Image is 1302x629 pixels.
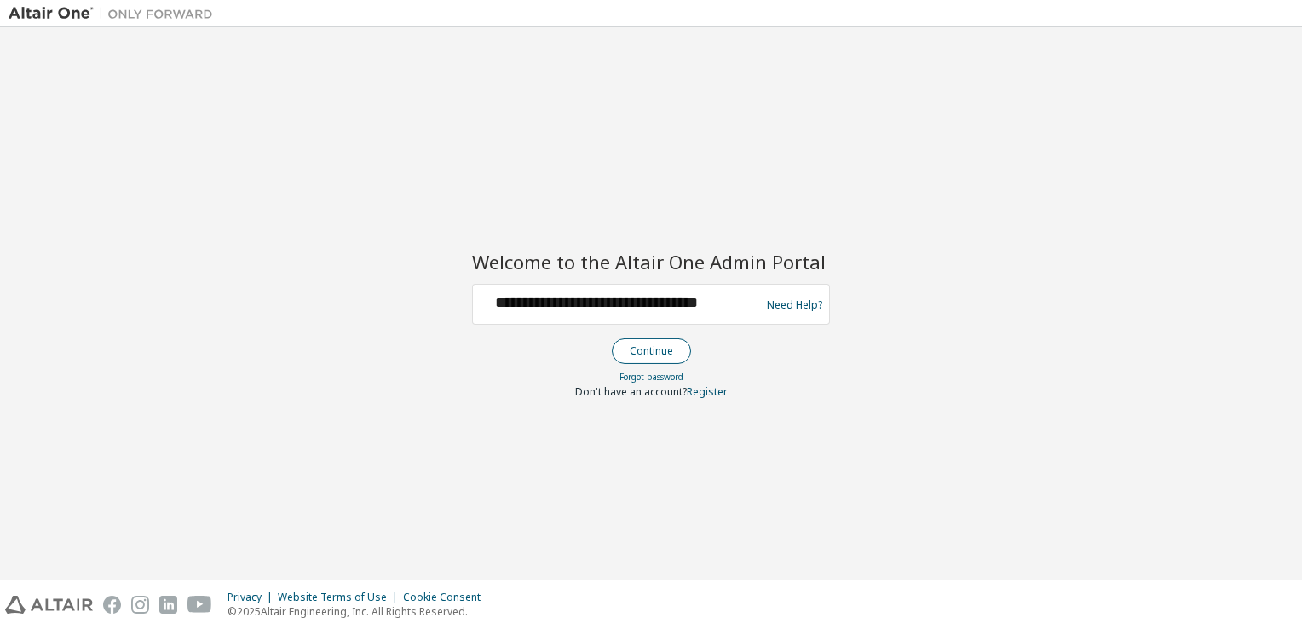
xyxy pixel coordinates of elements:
img: instagram.svg [131,596,149,614]
a: Need Help? [767,304,822,305]
a: Forgot password [619,371,683,383]
div: Privacy [228,591,278,604]
p: © 2025 Altair Engineering, Inc. All Rights Reserved. [228,604,491,619]
img: facebook.svg [103,596,121,614]
div: Website Terms of Use [278,591,403,604]
h2: Welcome to the Altair One Admin Portal [472,250,830,274]
span: Don't have an account? [575,384,687,399]
div: Cookie Consent [403,591,491,604]
img: linkedin.svg [159,596,177,614]
img: Altair One [9,5,222,22]
a: Register [687,384,728,399]
img: altair_logo.svg [5,596,93,614]
img: youtube.svg [187,596,212,614]
button: Continue [612,338,691,364]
